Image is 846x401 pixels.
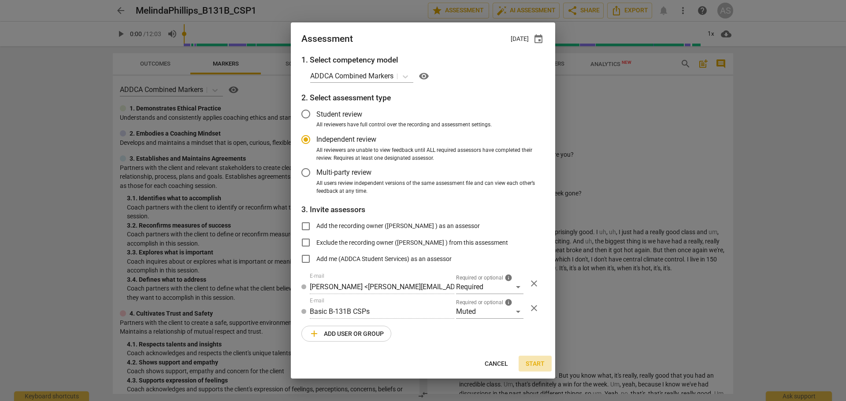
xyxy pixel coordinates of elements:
button: Due date [532,33,545,45]
span: Review status: new [301,303,310,314]
h3: 1. Select competency model [301,54,545,66]
span: Add me (ADDCA Student Services) as an assessor [316,254,452,264]
div: Assessment [301,33,353,44]
button: Remove [523,298,545,319]
span: All reviewers are unable to view feedback until ALL required assessors have completed their revie... [316,147,538,162]
span: Cancel [485,360,508,368]
span: Required or optional [456,300,503,305]
span: All users review independent versions of the same assessment file and can view each other’s feedb... [316,180,538,195]
span: Start [526,360,545,368]
span: Student review [316,109,362,119]
button: Add [301,326,391,342]
div: Required [456,280,523,294]
span: close [529,303,539,313]
span: info [505,274,512,282]
span: close [529,278,539,289]
label: E-mail [310,274,324,279]
span: Add the recording owner ([PERSON_NAME] ) as an assessor [316,221,480,231]
span: Required or optional [456,276,503,281]
a: Help [413,69,431,83]
span: info [505,298,512,306]
span: All reviewers have full control over the recording and assessment settings. [316,121,492,129]
p: [DATE] [511,34,529,44]
input: Start typing to see a suggestion list [310,280,454,294]
span: Exclude the recording owner ([PERSON_NAME] ) from this assessment [316,238,508,247]
span: add [309,328,319,339]
button: Remove [523,273,545,294]
h3: People will receive a link to the document to review. [301,204,545,215]
label: E-mail [310,298,324,304]
span: Independent review [316,134,376,144]
span: Add user or group [309,328,384,339]
h3: 2. Select assessment type [301,92,545,103]
div: Muted [456,305,523,319]
span: visibility [419,71,429,81]
input: Start typing to see a suggestion list [310,305,454,319]
button: Help [417,69,431,83]
p: ADDCA Combined Markers [310,71,393,81]
div: Assessment type [301,103,545,195]
span: event [533,34,544,44]
span: Multi-party review [316,167,371,177]
span: Review status: new [301,278,310,289]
